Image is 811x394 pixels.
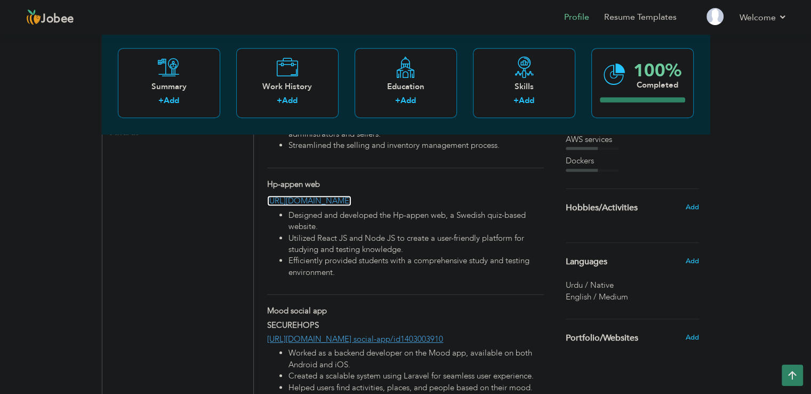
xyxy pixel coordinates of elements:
label: + [513,96,519,107]
label: Hp-appen web [267,179,446,190]
li: Designed and developed the Hp-appen web, a Swedish quiz-based website. [288,210,543,233]
a: Welcome [740,11,787,24]
span: Add [685,333,698,342]
span: Urdu / Native [566,280,614,290]
li: Worked as a backend developer on the Mood app, available on both Android and iOS. [288,348,543,371]
span: Add [685,202,698,212]
img: Profile Img [706,8,724,25]
span: Portfolio/Websites [566,334,638,343]
div: Education [363,81,448,92]
label: + [395,96,400,107]
a: Add [519,96,534,106]
div: Dockers [566,155,699,167]
div: Summary [126,81,212,92]
a: Add [400,96,416,106]
div: Share your links of online work [558,319,707,357]
div: Work History [245,81,330,92]
div: AWS services [566,134,699,145]
a: Resume Templates [604,11,677,23]
li: Efficiently provided students with a comprehensive study and testing environment. [288,255,543,278]
span: Hobbies/Activities [566,203,638,213]
li: Streamlined the selling and inventory management process. [288,140,543,151]
span: English / Medium [566,291,628,302]
a: [URL][DOMAIN_NAME] [267,195,351,206]
div: Completed [633,80,681,91]
img: jobee.io [24,9,41,26]
a: Add [164,96,179,106]
li: Created a scalable system using Laravel for seamless user experience. [288,371,543,382]
label: + [277,96,282,107]
span: Awards [110,128,139,137]
label: SECUREHOPS [267,320,446,331]
a: Profile [564,11,589,23]
div: Show your familiar languages. [566,242,699,303]
a: [URL][DOMAIN_NAME] social-app/id1403003910 [267,334,443,344]
li: Helped users find activities, places, and people based on their mood. [288,382,543,393]
a: Add [282,96,298,106]
div: Skills [481,81,567,92]
div: Share some of your professional and personal interests. [558,189,707,226]
a: Jobee [24,9,74,26]
span: Add [685,256,698,266]
span: Jobee [41,13,74,25]
label: + [158,96,164,107]
div: 100% [633,62,681,80]
label: Mood social app [267,305,446,317]
span: Languages [566,257,607,267]
li: Utilized React JS and Node JS to create a user-friendly platform for studying and testing knowledge. [288,233,543,256]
